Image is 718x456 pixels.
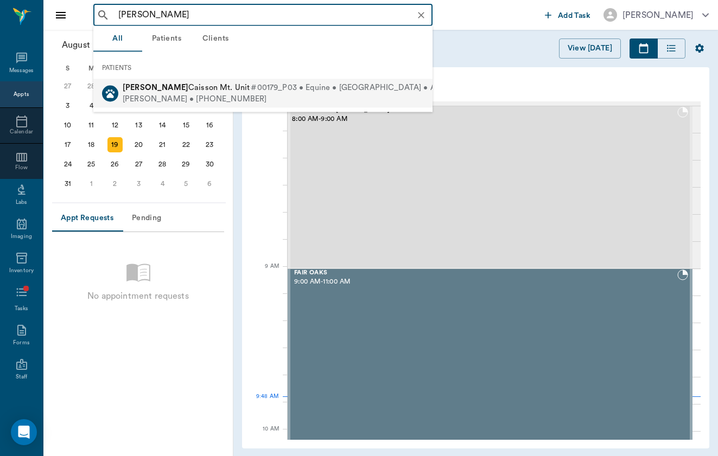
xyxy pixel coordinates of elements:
[60,118,75,133] div: Sunday, August 10, 2025
[131,137,147,152] div: Wednesday, August 20, 2025
[52,205,224,232] div: Appointment request tabs
[155,176,170,191] div: Thursday, September 4, 2025
[52,205,122,232] button: Appt Requests
[80,60,104,76] div: M
[131,118,147,133] div: Wednesday, August 13, 2025
[202,176,217,191] div: Saturday, September 6, 2025
[179,157,194,172] div: Friday, August 29, 2025
[292,107,677,114] span: Val aka Act of [PERSON_NAME]
[202,118,217,133] div: Saturday, August 16, 2025
[155,157,170,172] div: Thursday, August 28, 2025
[56,60,80,76] div: S
[50,4,72,26] button: Close drawer
[92,37,116,53] span: 2025
[16,373,27,381] div: Staff
[107,137,123,152] div: Today, Tuesday, August 19, 2025
[60,98,75,113] div: Sunday, August 3, 2025
[60,37,92,53] span: August
[251,423,279,451] div: 10 AM
[294,269,677,277] span: FAIR OAKS
[131,176,147,191] div: Wednesday, September 3, 2025
[9,67,34,75] div: Messages
[60,176,75,191] div: Sunday, August 31, 2025
[123,84,250,92] span: Caisson Mt. Unit
[107,176,123,191] div: Tuesday, September 2, 2025
[107,157,123,172] div: Tuesday, August 26, 2025
[622,9,694,22] div: [PERSON_NAME]
[179,137,194,152] div: Friday, August 22, 2025
[595,5,717,25] button: [PERSON_NAME]
[84,98,99,113] div: Monday, August 4, 2025
[114,8,429,23] input: Search
[179,118,194,133] div: Friday, August 15, 2025
[294,277,677,287] span: 9:00 AM - 11:00 AM
[84,118,99,133] div: Monday, August 11, 2025
[123,84,188,92] b: [PERSON_NAME]
[541,5,595,25] button: Add Task
[15,305,28,313] div: Tasks
[16,198,27,207] div: Labs
[122,205,171,232] button: Pending
[84,157,99,172] div: Monday, August 25, 2025
[84,79,99,94] div: Monday, July 28, 2025
[191,26,240,52] button: Clients
[155,118,170,133] div: Thursday, August 14, 2025
[84,176,99,191] div: Monday, September 1, 2025
[179,176,194,191] div: Friday, September 5, 2025
[142,26,191,52] button: Patients
[84,137,99,152] div: Monday, August 18, 2025
[60,79,75,94] div: Sunday, July 27, 2025
[13,339,29,347] div: Forms
[288,106,692,268] div: BOOKED, 8:00 AM - 9:00 AM
[202,157,217,172] div: Saturday, August 30, 2025
[60,137,75,152] div: Sunday, August 17, 2025
[123,93,459,105] div: [PERSON_NAME] • [PHONE_NUMBER]
[56,34,132,56] button: August2025
[202,137,217,152] div: Saturday, August 23, 2025
[251,82,458,94] span: #00179_P03 • Equine • [GEOGRAPHIC_DATA] • ACTIVE
[131,157,147,172] div: Wednesday, August 27, 2025
[87,290,188,303] p: No appointment requests
[93,56,433,79] div: PATIENTS
[14,91,29,99] div: Appts
[251,261,279,288] div: 9 AM
[414,8,429,23] button: Clear
[559,38,621,59] button: View [DATE]
[60,157,75,172] div: Sunday, August 24, 2025
[155,137,170,152] div: Thursday, August 21, 2025
[93,26,142,52] button: All
[9,267,34,275] div: Inventory
[11,233,32,241] div: Imaging
[310,88,688,98] div: Veterinarian
[310,80,688,91] a: [PERSON_NAME]
[11,419,37,445] div: Open Intercom Messenger
[292,114,677,125] span: 8:00 AM - 9:00 AM
[107,118,123,133] div: Tuesday, August 12, 2025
